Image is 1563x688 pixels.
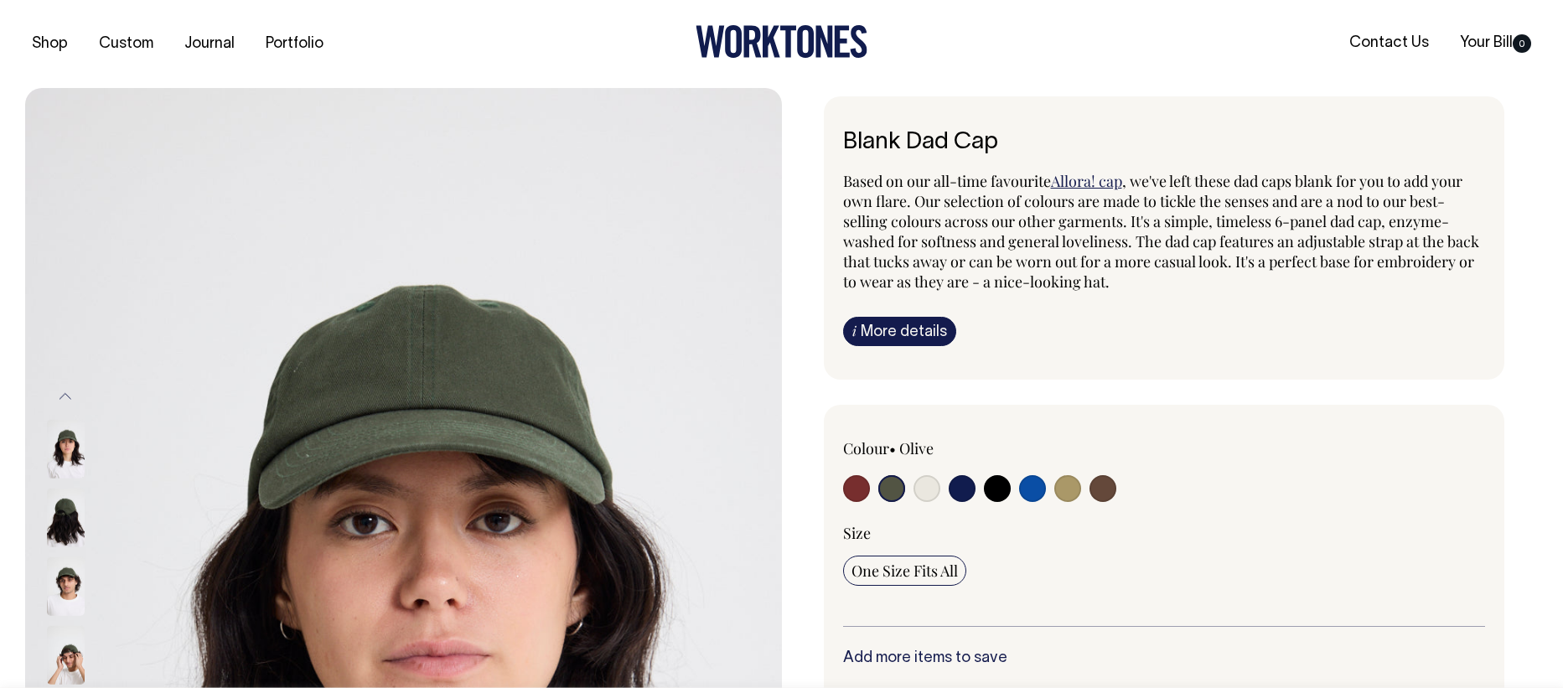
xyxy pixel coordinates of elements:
a: iMore details [843,317,956,346]
span: • [889,438,896,458]
span: One Size Fits All [851,561,958,581]
h6: Add more items to save [843,650,1486,667]
span: 0 [1513,34,1531,53]
input: One Size Fits All [843,556,966,586]
h6: Blank Dad Cap [843,130,1486,156]
img: olive [47,489,85,547]
img: olive [47,626,85,685]
span: , we've left these dad caps blank for you to add your own flare. Our selection of colours are mad... [843,171,1479,292]
a: Your Bill0 [1453,29,1538,57]
button: Previous [53,377,78,415]
span: Based on our all-time favourite [843,171,1051,191]
span: i [852,322,857,339]
a: Custom [92,30,160,58]
a: Shop [25,30,75,58]
label: Olive [899,438,934,458]
a: Allora! cap [1051,171,1122,191]
div: Colour [843,438,1100,458]
a: Contact Us [1343,29,1436,57]
a: Journal [178,30,241,58]
img: olive [47,420,85,478]
div: Size [843,523,1486,543]
img: olive [47,557,85,616]
a: Portfolio [259,30,330,58]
